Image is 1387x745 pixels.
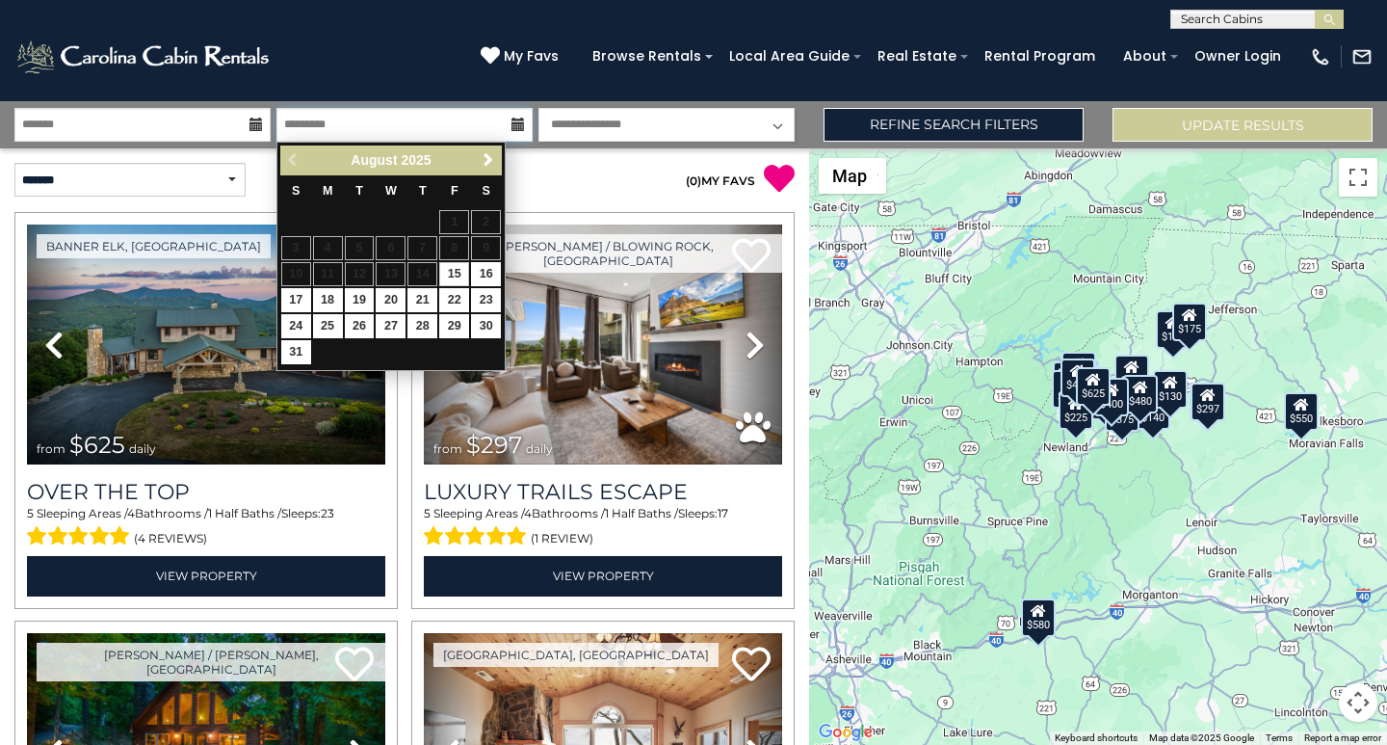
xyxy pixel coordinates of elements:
[686,173,755,188] a: (0)MY FAVS
[424,225,782,465] img: thumbnail_168695581.jpeg
[345,314,375,338] a: 26
[281,314,311,338] a: 24
[814,720,877,745] img: Google
[1112,108,1373,142] button: Update Results
[832,166,867,186] span: Map
[466,431,522,459] span: $297
[37,234,271,258] a: Banner Elk, [GEOGRAPHIC_DATA]
[323,184,333,198] span: Monday
[1052,369,1086,408] div: $230
[281,288,311,312] a: 17
[1055,732,1138,745] button: Keyboard shortcuts
[451,184,458,198] span: Friday
[407,314,437,338] a: 28
[433,441,462,456] span: from
[292,184,300,198] span: Sunday
[313,314,343,338] a: 25
[1060,358,1095,396] div: $425
[1061,351,1096,389] div: $125
[481,46,563,67] a: My Favs
[1123,374,1158,412] div: $480
[433,234,782,273] a: [PERSON_NAME] / Blowing Rock, [GEOGRAPHIC_DATA]
[1339,158,1377,197] button: Toggle fullscreen view
[531,526,593,551] span: (1 review)
[439,314,469,338] a: 29
[720,41,859,71] a: Local Area Guide
[824,108,1084,142] a: Refine Search Filters
[482,184,489,198] span: Saturday
[376,288,406,312] a: 20
[975,41,1105,71] a: Rental Program
[605,506,678,520] span: 1 Half Baths /
[321,506,334,520] span: 23
[868,41,966,71] a: Real Estate
[439,262,469,286] a: 15
[476,148,500,173] a: Next
[14,38,275,76] img: White-1-2.png
[37,441,65,456] span: from
[1172,302,1207,340] div: $175
[1076,367,1111,406] div: $625
[1105,392,1139,431] div: $375
[1113,41,1176,71] a: About
[1339,683,1377,722] button: Map camera controls
[1310,46,1331,67] img: phone-regular-white.png
[424,506,431,520] span: 5
[504,46,559,67] span: My Favs
[1351,46,1373,67] img: mail-regular-white.png
[1153,370,1188,409] div: $130
[355,184,363,198] span: Tuesday
[819,158,886,194] button: Change map style
[471,262,501,286] a: 16
[1185,41,1291,71] a: Owner Login
[345,288,375,312] a: 19
[814,720,877,745] a: Open this area in Google Maps (opens a new window)
[1094,377,1129,415] div: $400
[1149,732,1254,743] span: Map data ©2025 Google
[27,556,385,596] a: View Property
[129,441,156,456] span: daily
[351,152,397,168] span: August
[27,225,385,465] img: thumbnail_167153549.jpeg
[208,506,281,520] span: 1 Half Baths /
[690,173,697,188] span: 0
[583,41,711,71] a: Browse Rentals
[1191,383,1225,421] div: $297
[1021,598,1056,636] div: $580
[526,441,553,456] span: daily
[439,288,469,312] a: 22
[313,288,343,312] a: 18
[424,505,782,551] div: Sleeping Areas / Bathrooms / Sleeps:
[424,556,782,596] a: View Property
[1284,391,1319,430] div: $550
[1059,391,1093,430] div: $225
[281,340,311,364] a: 31
[1266,732,1293,743] a: Terms
[481,152,496,168] span: Next
[27,505,385,551] div: Sleeping Areas / Bathrooms / Sleeps:
[127,506,135,520] span: 4
[27,479,385,505] a: Over The Top
[718,506,728,520] span: 17
[524,506,532,520] span: 4
[1136,390,1170,429] div: $140
[1304,732,1381,743] a: Report a map error
[686,173,701,188] span: ( )
[424,479,782,505] a: Luxury Trails Escape
[401,152,431,168] span: 2025
[1114,355,1149,393] div: $349
[433,643,719,667] a: [GEOGRAPHIC_DATA], [GEOGRAPHIC_DATA]
[385,184,397,198] span: Wednesday
[732,645,771,686] a: Add to favorites
[37,643,385,681] a: [PERSON_NAME] / [PERSON_NAME], [GEOGRAPHIC_DATA]
[1156,310,1191,349] div: $175
[376,314,406,338] a: 27
[471,314,501,338] a: 30
[134,526,207,551] span: (4 reviews)
[27,506,34,520] span: 5
[471,288,501,312] a: 23
[419,184,427,198] span: Thursday
[407,288,437,312] a: 21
